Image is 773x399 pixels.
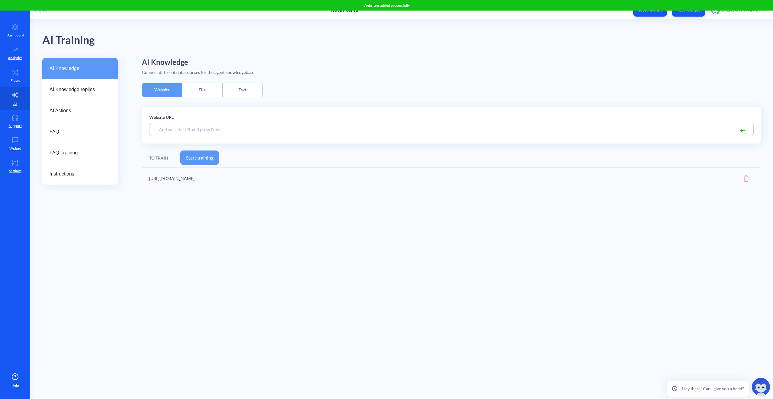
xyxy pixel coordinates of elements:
div: Connect different data sources for the agent knowledgebase [142,69,761,75]
div: File [182,83,222,97]
p: Website URL [149,114,754,120]
a: FAQ Training [42,142,118,163]
a: AI Knowledge [42,58,118,79]
a: FAQ [42,121,118,142]
span: AI Actions [50,107,106,114]
div: Text [223,83,263,97]
a: AI Knowledge replies [42,79,118,100]
p: AI [13,101,17,106]
a: Instructions [42,163,118,185]
div: TO TRAIN [149,155,168,161]
span: FAQ [50,128,106,135]
p: Analytics [8,55,22,61]
p: Hey there! Can I give you a hand? [682,385,744,392]
span: Instructions [50,170,106,178]
p: Settings [9,168,21,174]
span: AI Knowledge [50,65,106,72]
span: Website is added successfully [364,3,410,8]
input: +Add website URL and press Enter [149,123,754,136]
p: Dashboard [6,33,24,38]
button: Start training [180,150,219,165]
span: Help [11,383,19,388]
div: AI Training [42,32,95,49]
p: Widget [9,146,21,151]
p: Flows [11,78,20,83]
a: AI Actions [42,100,118,121]
div: Website [142,83,182,97]
div: [URL][DOMAIN_NAME] [149,175,683,182]
span: FAQ Training [50,149,106,157]
h2: AI Knowledge [142,58,761,67]
img: copilot-icon.svg [752,378,770,396]
span: AI Knowledge replies [50,86,106,93]
p: Support [9,123,22,128]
